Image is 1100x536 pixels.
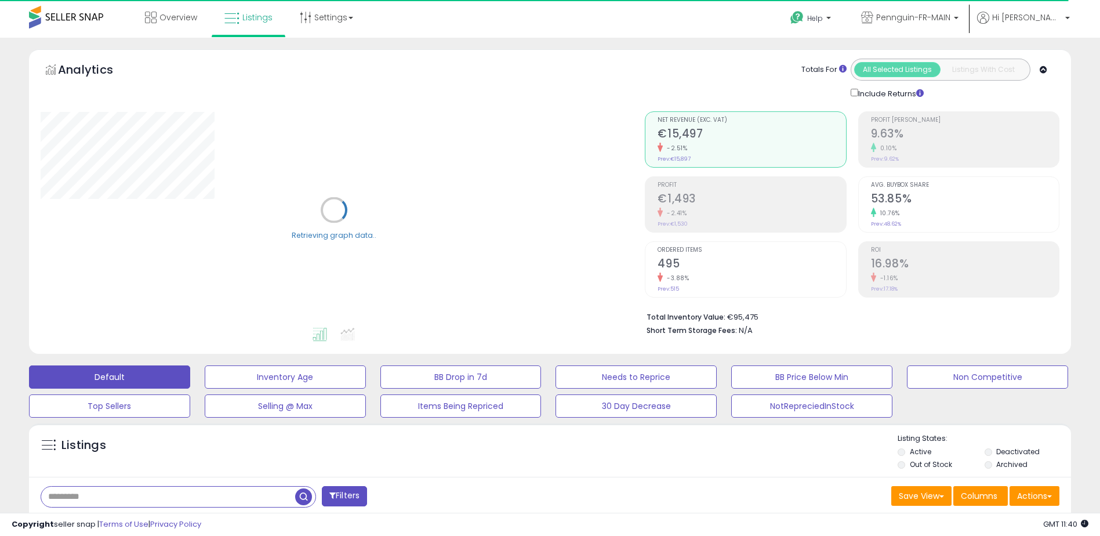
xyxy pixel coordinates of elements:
h2: 16.98% [871,257,1059,273]
div: Retrieving graph data.. [292,230,376,240]
small: Prev: €1,530 [658,220,688,227]
div: seller snap | | [12,519,201,530]
button: 30 Day Decrease [556,394,717,418]
button: Needs to Reprice [556,365,717,389]
h5: Listings [61,437,106,454]
small: Prev: 515 [658,285,679,292]
span: Columns [961,490,997,502]
span: Pennguin-FR-MAIN [876,12,950,23]
small: 0.10% [876,144,897,153]
span: Net Revenue (Exc. VAT) [658,117,845,124]
span: Profit [658,182,845,189]
p: Listing States: [898,433,1071,444]
h2: 495 [658,257,845,273]
span: 2025-08-12 11:40 GMT [1043,519,1088,530]
button: Non Competitive [907,365,1068,389]
button: Columns [953,486,1008,506]
button: Inventory Age [205,365,366,389]
a: Terms of Use [99,519,148,530]
button: BB Drop in 7d [380,365,542,389]
li: €95,475 [647,309,1051,323]
button: All Selected Listings [854,62,941,77]
a: Help [781,2,843,38]
span: Help [807,13,823,23]
b: Short Term Storage Fees: [647,325,737,335]
i: Get Help [790,10,804,25]
small: Prev: 48.62% [871,220,901,227]
a: Privacy Policy [150,519,201,530]
button: Default [29,365,190,389]
button: NotRepreciedInStock [731,394,892,418]
button: Items Being Repriced [380,394,542,418]
button: BB Price Below Min [731,365,892,389]
span: Profit [PERSON_NAME] [871,117,1059,124]
button: Filters [322,486,367,506]
span: ROI [871,247,1059,253]
span: Overview [159,12,197,23]
button: Top Sellers [29,394,190,418]
small: Prev: 9.62% [871,155,899,162]
span: N/A [739,325,753,336]
a: Hi [PERSON_NAME] [977,12,1070,38]
small: Prev: €15,897 [658,155,691,162]
label: Deactivated [996,447,1040,457]
button: Selling @ Max [205,394,366,418]
label: Out of Stock [910,459,952,469]
small: Prev: 17.18% [871,285,898,292]
small: -1.16% [876,274,898,283]
small: -2.51% [663,144,687,153]
span: Hi [PERSON_NAME] [992,12,1062,23]
small: -2.41% [663,209,687,218]
h5: Analytics [58,61,136,81]
h2: €1,493 [658,192,845,208]
label: Active [910,447,931,457]
button: Listings With Cost [940,62,1026,77]
span: Avg. Buybox Share [871,182,1059,189]
button: Save View [891,486,952,506]
span: Ordered Items [658,247,845,253]
span: Listings [242,12,273,23]
small: 10.76% [876,209,900,218]
strong: Copyright [12,519,54,530]
small: -3.88% [663,274,689,283]
button: Actions [1010,486,1059,506]
h2: 53.85% [871,192,1059,208]
div: Totals For [801,64,847,75]
h2: €15,497 [658,127,845,143]
div: Include Returns [842,86,938,100]
b: Total Inventory Value: [647,312,725,322]
h2: 9.63% [871,127,1059,143]
label: Archived [996,459,1028,469]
